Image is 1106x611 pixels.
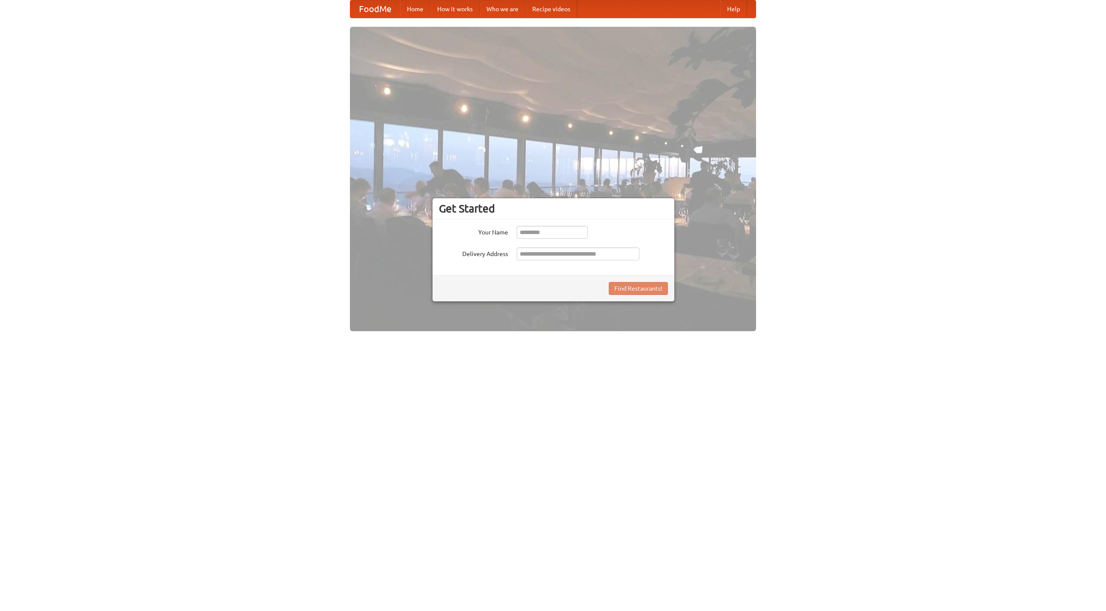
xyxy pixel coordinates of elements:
button: Find Restaurants! [609,282,668,295]
a: Who we are [480,0,525,18]
a: Home [400,0,430,18]
a: Help [720,0,747,18]
a: How it works [430,0,480,18]
a: Recipe videos [525,0,577,18]
label: Your Name [439,226,508,237]
label: Delivery Address [439,247,508,258]
h3: Get Started [439,202,668,215]
a: FoodMe [350,0,400,18]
